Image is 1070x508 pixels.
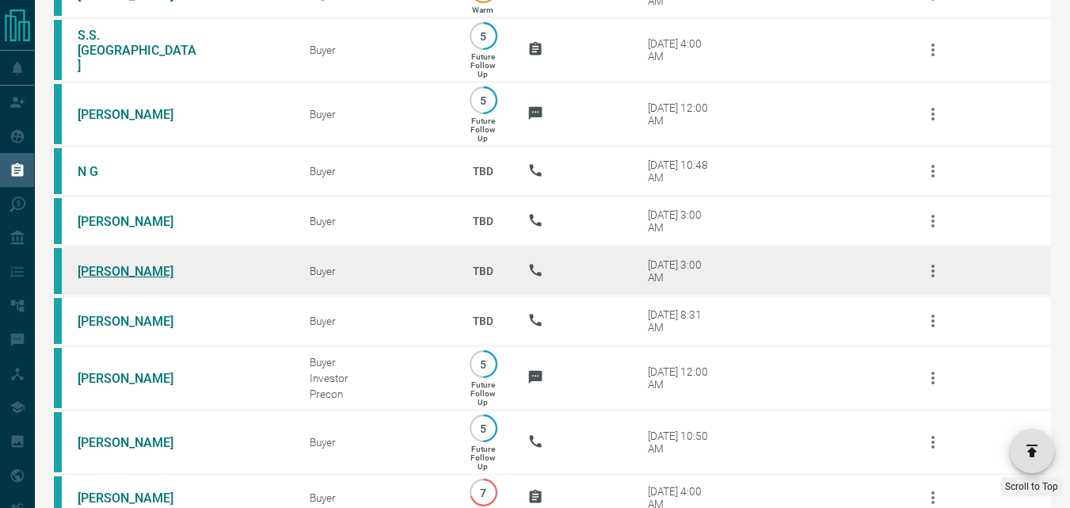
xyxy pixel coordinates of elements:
[478,94,489,106] p: 5
[54,348,62,408] div: condos.ca
[78,371,196,386] a: [PERSON_NAME]
[54,198,62,244] div: condos.ca
[463,150,504,193] p: TBD
[1005,481,1058,492] span: Scroll to Top
[310,436,439,449] div: Buyer
[478,30,489,42] p: 5
[648,365,715,391] div: [DATE] 12:00 AM
[54,298,62,344] div: condos.ca
[310,491,439,504] div: Buyer
[310,372,439,384] div: Investor
[648,37,715,63] div: [DATE] 4:00 AM
[310,44,439,56] div: Buyer
[648,430,715,455] div: [DATE] 10:50 AM
[463,250,504,292] p: TBD
[310,388,439,400] div: Precon
[310,356,439,369] div: Buyer
[478,358,489,370] p: 5
[78,107,196,122] a: [PERSON_NAME]
[470,52,495,78] p: Future Follow Up
[470,116,495,143] p: Future Follow Up
[54,412,62,472] div: condos.ca
[310,315,439,327] div: Buyer
[648,159,715,184] div: [DATE] 10:48 AM
[54,20,62,80] div: condos.ca
[78,164,196,179] a: N G
[310,165,439,178] div: Buyer
[78,435,196,450] a: [PERSON_NAME]
[478,487,489,498] p: 7
[648,258,715,284] div: [DATE] 3:00 AM
[78,28,196,73] a: S.S. [GEOGRAPHIC_DATA]
[310,265,439,277] div: Buyer
[648,101,715,127] div: [DATE] 12:00 AM
[648,308,715,334] div: [DATE] 8:31 AM
[78,491,196,506] a: [PERSON_NAME]
[470,445,495,471] p: Future Follow Up
[478,422,489,434] p: 5
[78,314,196,329] a: [PERSON_NAME]
[54,148,62,194] div: condos.ca
[463,200,504,243] p: TBD
[78,214,196,229] a: [PERSON_NAME]
[78,264,196,279] a: [PERSON_NAME]
[472,6,493,14] p: Warm
[648,208,715,234] div: [DATE] 3:00 AM
[310,215,439,227] div: Buyer
[463,300,504,342] p: TBD
[54,248,62,294] div: condos.ca
[54,84,62,144] div: condos.ca
[470,380,495,407] p: Future Follow Up
[310,108,439,120] div: Buyer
